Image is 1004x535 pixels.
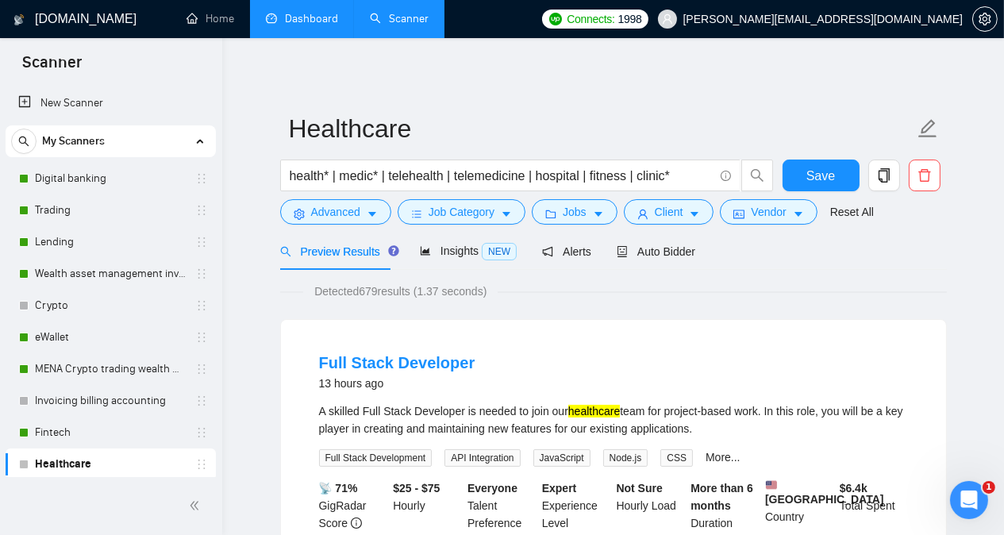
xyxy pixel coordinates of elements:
[429,203,494,221] span: Job Category
[762,479,837,532] div: Country
[545,208,556,220] span: folder
[482,243,517,260] span: NEW
[542,482,577,495] b: Expert
[319,482,358,495] b: 📡 71%
[742,168,772,183] span: search
[765,479,884,506] b: [GEOGRAPHIC_DATA]
[617,245,695,258] span: Auto Bidder
[390,479,464,532] div: Hourly
[532,199,617,225] button: folderJobscaret-down
[549,13,562,25] img: upwork-logo.png
[542,246,553,257] span: notification
[662,13,673,25] span: user
[618,10,642,28] span: 1998
[733,208,744,220] span: idcard
[189,498,205,514] span: double-left
[35,290,186,321] a: Crypto
[501,208,512,220] span: caret-down
[720,199,817,225] button: idcardVendorcaret-down
[12,136,36,147] span: search
[624,199,714,225] button: userClientcaret-down
[614,479,688,532] div: Hourly Load
[444,449,520,467] span: API Integration
[195,458,208,471] span: holder
[542,245,591,258] span: Alerts
[35,226,186,258] a: Lending
[195,426,208,439] span: holder
[187,12,234,25] a: homeHome
[972,13,998,25] a: setting
[917,118,938,139] span: edit
[11,129,37,154] button: search
[13,7,25,33] img: logo
[195,172,208,185] span: holder
[766,479,777,491] img: 🇺🇸
[567,10,614,28] span: Connects:
[751,203,786,221] span: Vendor
[741,160,773,191] button: search
[367,208,378,220] span: caret-down
[783,160,860,191] button: Save
[319,354,475,371] a: Full Stack Developer
[35,258,186,290] a: Wealth asset management investment
[42,125,105,157] span: My Scanners
[303,283,498,300] span: Detected 679 results (1.37 seconds)
[294,208,305,220] span: setting
[464,479,539,532] div: Talent Preference
[18,87,203,119] a: New Scanner
[910,168,940,183] span: delete
[689,208,700,220] span: caret-down
[603,449,648,467] span: Node.js
[351,518,362,529] span: info-circle
[869,168,899,183] span: copy
[280,245,394,258] span: Preview Results
[35,417,186,448] a: Fintech
[35,194,186,226] a: Trading
[319,374,475,393] div: 13 hours ago
[35,163,186,194] a: Digital banking
[655,203,683,221] span: Client
[806,166,835,186] span: Save
[617,246,628,257] span: robot
[280,246,291,257] span: search
[983,481,995,494] span: 1
[909,160,941,191] button: delete
[563,203,587,221] span: Jobs
[690,482,753,512] b: More than 6 months
[830,203,874,221] a: Reset All
[706,451,740,464] a: More...
[617,482,663,495] b: Not Sure
[972,6,998,32] button: setting
[195,299,208,312] span: holder
[195,204,208,217] span: holder
[316,479,390,532] div: GigRadar Score
[35,385,186,417] a: Invoicing billing accounting
[868,160,900,191] button: copy
[35,321,186,353] a: eWallet
[721,171,731,181] span: info-circle
[195,331,208,344] span: holder
[35,353,186,385] a: MENA Crypto trading wealth manag
[793,208,804,220] span: caret-down
[370,12,429,25] a: searchScanner
[637,208,648,220] span: user
[289,109,914,148] input: Scanner name...
[420,245,431,256] span: area-chart
[950,481,988,519] iframe: Intercom live chat
[533,449,590,467] span: JavaScript
[660,449,693,467] span: CSS
[539,479,614,532] div: Experience Level
[195,395,208,407] span: holder
[35,448,186,480] a: Healthcare
[420,244,517,257] span: Insights
[973,13,997,25] span: setting
[311,203,360,221] span: Advanced
[319,402,908,437] div: A skilled Full Stack Developer is needed to join our team for project-based work. In this role, y...
[195,236,208,248] span: holder
[467,482,517,495] b: Everyone
[280,199,391,225] button: settingAdvancedcaret-down
[6,87,216,119] li: New Scanner
[10,51,94,84] span: Scanner
[393,482,440,495] b: $25 - $75
[195,363,208,375] span: holder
